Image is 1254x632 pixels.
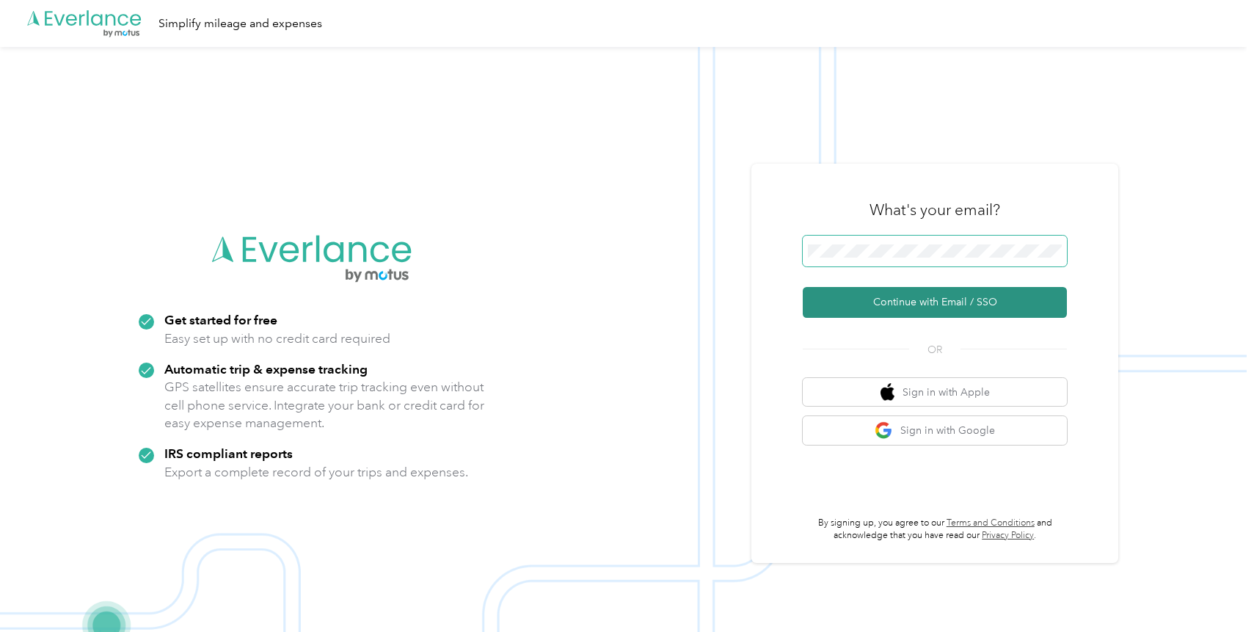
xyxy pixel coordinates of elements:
[164,361,368,377] strong: Automatic trip & expense tracking
[881,383,895,402] img: apple logo
[947,517,1035,529] a: Terms and Conditions
[803,378,1067,407] button: apple logoSign in with Apple
[803,287,1067,318] button: Continue with Email / SSO
[164,446,293,461] strong: IRS compliant reports
[870,200,1000,220] h3: What's your email?
[164,312,277,327] strong: Get started for free
[875,421,893,440] img: google logo
[803,517,1067,542] p: By signing up, you agree to our and acknowledge that you have read our .
[164,463,468,482] p: Export a complete record of your trips and expenses.
[982,530,1034,541] a: Privacy Policy
[164,378,485,432] p: GPS satellites ensure accurate trip tracking even without cell phone service. Integrate your bank...
[909,342,960,357] span: OR
[158,15,322,33] div: Simplify mileage and expenses
[1172,550,1254,632] iframe: Everlance-gr Chat Button Frame
[803,416,1067,445] button: google logoSign in with Google
[164,330,390,348] p: Easy set up with no credit card required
